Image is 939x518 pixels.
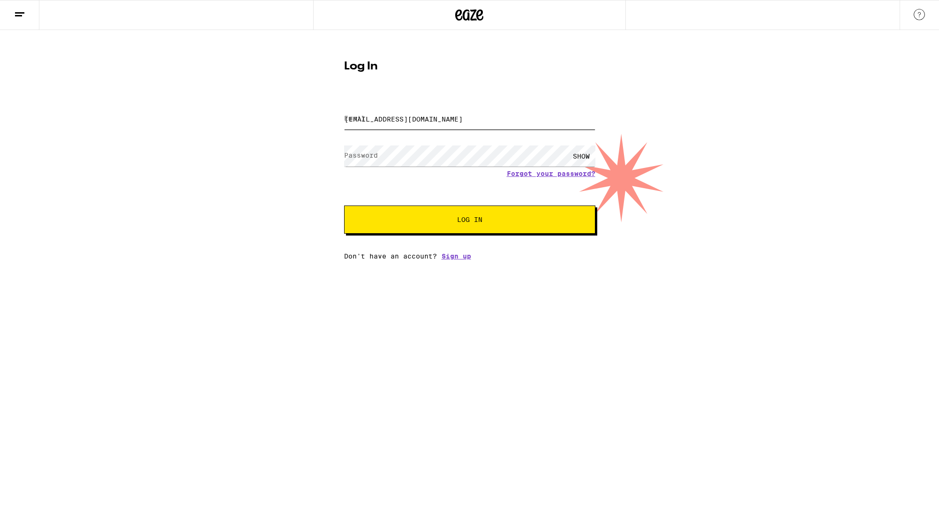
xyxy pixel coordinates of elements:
h1: Log In [344,61,595,72]
span: Hi. Need any help? [6,7,68,14]
label: Email [344,114,365,122]
div: Don't have an account? [344,252,595,260]
input: Email [344,108,595,129]
label: Password [344,152,378,159]
a: Forgot your password? [507,170,595,177]
a: Sign up [442,252,471,260]
div: SHOW [567,145,595,167]
button: Log In [344,206,595,234]
span: Log In [457,216,482,223]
